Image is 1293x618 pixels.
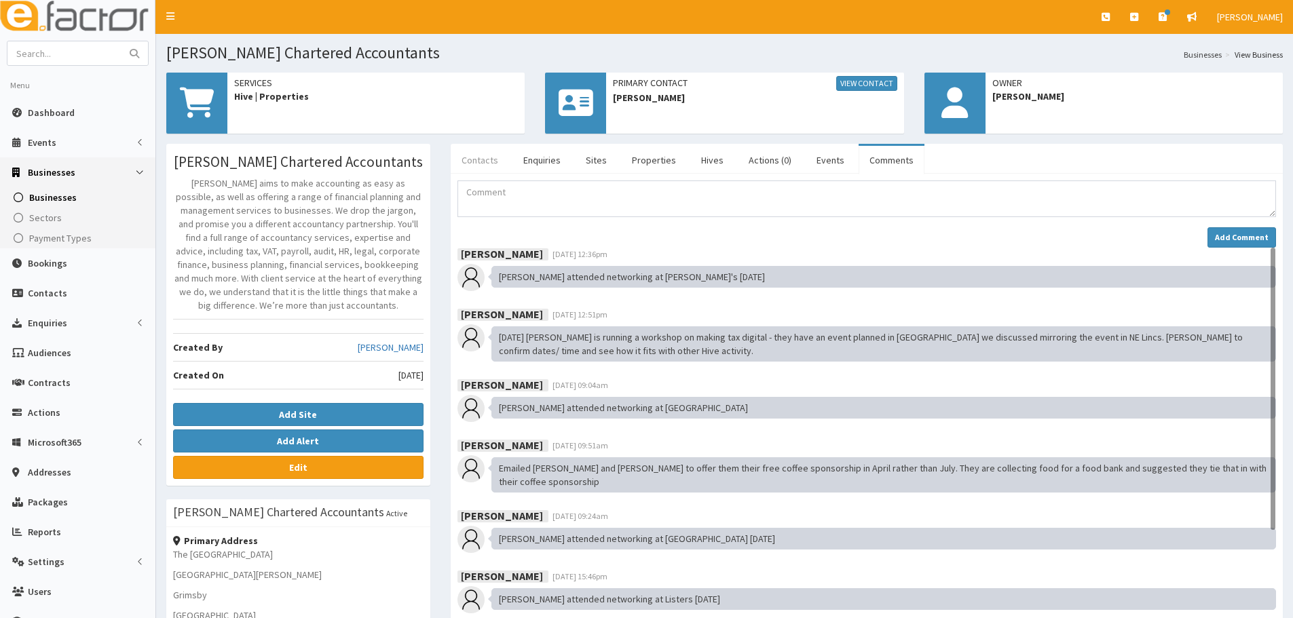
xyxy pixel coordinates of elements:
[28,166,75,178] span: Businesses
[491,397,1276,419] div: [PERSON_NAME] attended networking at [GEOGRAPHIC_DATA]
[279,408,317,421] b: Add Site
[29,212,62,224] span: Sectors
[457,180,1276,217] textarea: Comment
[461,508,543,522] b: [PERSON_NAME]
[28,376,71,389] span: Contracts
[992,76,1276,90] span: Owner
[173,369,224,381] b: Created On
[491,528,1276,549] div: [PERSON_NAME] attended networking at [GEOGRAPHIC_DATA] [DATE]
[451,146,509,174] a: Contacts
[690,146,734,174] a: Hives
[859,146,924,174] a: Comments
[491,266,1276,288] div: [PERSON_NAME] attended networking at [PERSON_NAME]'s [DATE]
[1215,232,1269,242] strong: Add Comment
[166,44,1283,62] h1: [PERSON_NAME] Chartered Accountants
[234,90,518,103] span: Hive | Properties
[575,146,618,174] a: Sites
[28,526,61,538] span: Reports
[289,461,307,474] b: Edit
[552,511,608,521] span: [DATE] 09:24am
[398,368,424,382] span: [DATE]
[552,249,607,259] span: [DATE] 12:36pm
[28,347,71,359] span: Audiences
[461,438,543,451] b: [PERSON_NAME]
[173,429,424,452] button: Add Alert
[28,107,75,119] span: Dashboard
[277,435,319,447] b: Add Alert
[28,287,67,299] span: Contacts
[173,588,424,602] p: Grimsby
[992,90,1276,103] span: [PERSON_NAME]
[461,377,543,391] b: [PERSON_NAME]
[3,187,155,208] a: Businesses
[552,440,608,450] span: [DATE] 09:51am
[1207,227,1276,248] button: Add Comment
[3,208,155,228] a: Sectors
[461,568,543,582] b: [PERSON_NAME]
[1217,11,1283,23] span: [PERSON_NAME]
[3,228,155,248] a: Payment Types
[29,232,92,244] span: Payment Types
[173,568,424,581] p: [GEOGRAPHIC_DATA][PERSON_NAME]
[491,588,1276,610] div: [PERSON_NAME] attended networking at Listers [DATE]
[552,309,607,320] span: [DATE] 12:51pm
[173,456,424,479] a: Edit
[28,496,68,508] span: Packages
[806,146,855,174] a: Events
[28,556,64,568] span: Settings
[7,41,121,65] input: Search...
[1184,49,1222,60] a: Businesses
[621,146,687,174] a: Properties
[491,457,1276,493] div: Emailed [PERSON_NAME] and [PERSON_NAME] to offer them their free coffee sponsorship in April rath...
[28,436,81,448] span: Microsoft365
[28,136,56,149] span: Events
[552,380,608,390] span: [DATE] 09:04am
[234,76,518,90] span: Services
[28,317,67,329] span: Enquiries
[28,406,60,419] span: Actions
[173,506,384,518] h3: [PERSON_NAME] Chartered Accountants
[28,585,52,598] span: Users
[28,257,67,269] span: Bookings
[738,146,802,174] a: Actions (0)
[29,191,77,204] span: Businesses
[613,91,897,104] span: [PERSON_NAME]
[28,466,71,478] span: Addresses
[1222,49,1283,60] li: View Business
[552,571,607,581] span: [DATE] 15:46pm
[173,535,258,547] strong: Primary Address
[836,76,897,91] a: View Contact
[173,341,223,353] b: Created By
[173,547,424,561] p: The [GEOGRAPHIC_DATA]
[386,508,407,518] small: Active
[358,341,424,354] a: [PERSON_NAME]
[461,246,543,260] b: [PERSON_NAME]
[173,154,424,170] h3: [PERSON_NAME] Chartered Accountants
[491,326,1276,362] div: [DATE] [PERSON_NAME] is running a workshop on making tax digital - they have an event planned in ...
[173,176,424,312] p: [PERSON_NAME] aims to make accounting as easy as possible, as well as offering a range of financi...
[613,76,897,91] span: Primary Contact
[512,146,571,174] a: Enquiries
[461,307,543,320] b: [PERSON_NAME]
